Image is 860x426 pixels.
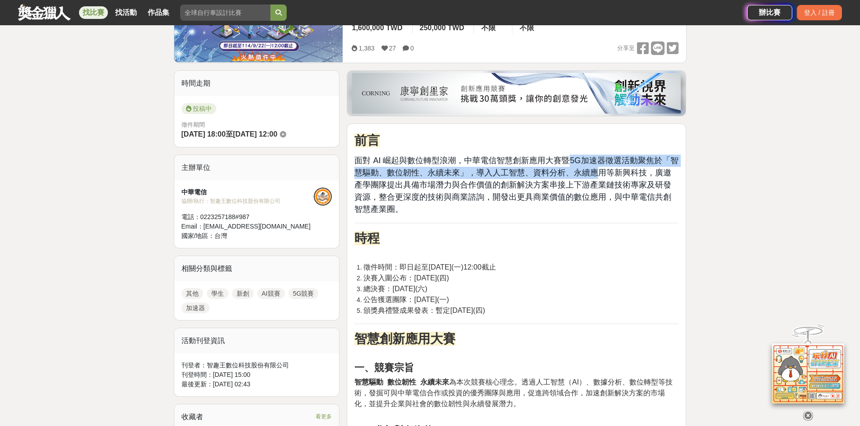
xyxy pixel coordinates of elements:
[112,6,140,19] a: 找活動
[363,307,485,314] span: 頒獎典禮暨成果發表：暫定[DATE](四)
[181,130,226,138] span: [DATE] 18:00
[410,45,414,52] span: 0
[181,212,314,222] div: 電話： 0223257188#987
[181,121,205,128] span: 徵件期間
[363,263,496,271] span: 徵件時間：即日起至[DATE](一)12:00截止
[772,342,844,402] img: d2146d9a-e6f6-4337-9592-8cefde37ba6b.png
[520,24,534,32] span: 不限
[354,231,380,245] strong: 時程
[79,6,108,19] a: 找比賽
[257,288,285,299] a: AI競賽
[144,6,173,19] a: 作品集
[363,285,427,293] span: 總決賽：[DATE](六)
[352,24,402,32] span: 1,600,000 TWD
[288,288,319,299] a: 5G競賽
[363,274,449,282] span: 決賽入圍公布：[DATE](四)
[352,73,681,114] img: be6ed63e-7b41-4cb8-917a-a53bd949b1b4.png
[180,5,270,21] input: 全球自行車設計比賽
[354,156,678,214] span: 面對 AI 崛起與數位轉型浪潮，中華電信智慧創新應用大賽暨5G加速器徵選活動聚焦於「智慧驅動、數位韌性、永續未來」，導入人工智慧、資料分析、永續應用等新興科技，廣邀產學團隊提出具備市場潛力與合作...
[354,133,380,147] strong: 前言
[747,5,792,20] a: 辦比賽
[316,412,332,421] span: 看更多
[233,130,277,138] span: [DATE] 12:00
[232,288,254,299] a: 新創
[354,332,456,346] strong: 智慧創新應用大賽
[174,328,339,353] div: 活動刊登資訊
[358,45,374,52] span: 1,383
[181,222,314,231] div: Email： [EMAIL_ADDRESS][DOMAIN_NAME]
[226,130,233,138] span: 至
[181,288,203,299] a: 其他
[181,380,332,389] div: 最後更新： [DATE] 02:43
[174,256,339,281] div: 相關分類與標籤
[797,5,842,20] div: 登入 / 註冊
[181,232,215,239] span: 國家/地區：
[420,24,465,32] span: 250,000 TWD
[354,378,449,386] strong: 智慧驅動 數位韌性 永續未來
[181,302,209,313] a: 加速器
[181,361,332,370] div: 刊登者： 智趣王數位科技股份有限公司
[181,103,216,114] span: 投稿中
[181,413,203,421] span: 收藏者
[207,288,228,299] a: 學生
[181,370,332,380] div: 刊登時間： [DATE] 15:00
[481,24,496,32] span: 不限
[354,378,673,408] span: 為本次競賽核心理念。透過人工智慧（AI）、數據分析、數位轉型等技術，發掘可與中華電信合作或投資的優秀團隊與應用，促進跨領域合作，加速創新解決方案的市場化，並提升企業與社會的數位韌性與永續發展潛力。
[174,155,339,180] div: 主辦單位
[174,71,339,96] div: 時間走期
[181,188,314,197] div: 中華電信
[214,232,227,239] span: 台灣
[389,45,396,52] span: 27
[181,197,314,205] div: 協辦/執行： 智趣王數位科技股份有限公司
[617,41,635,55] span: 分享至
[363,296,449,303] span: 公告獲選團隊：[DATE](一)
[354,362,414,373] strong: 一、競賽宗旨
